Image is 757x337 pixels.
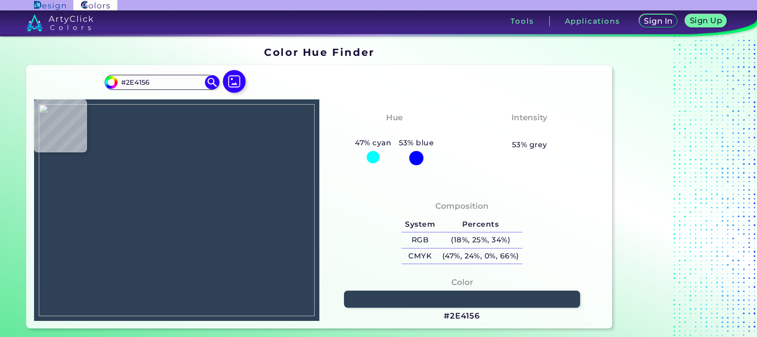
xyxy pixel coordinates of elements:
[687,15,725,27] a: Sign Up
[368,126,421,137] h3: Cyan-Blue
[451,275,473,289] h4: Color
[402,232,439,248] h5: RGB
[511,111,547,124] h4: Intensity
[223,70,246,93] img: icon picture
[511,18,534,25] h3: Tools
[641,15,676,27] a: Sign In
[444,310,480,322] h3: #2E4156
[352,137,395,149] h5: 47% cyan
[264,45,374,59] h1: Color Hue Finder
[402,248,439,264] h5: CMYK
[205,75,219,89] img: icon search
[439,232,522,248] h5: (18%, 25%, 34%)
[691,17,721,24] h5: Sign Up
[39,104,315,316] img: f955d8f1-fff7-4063-8ac7-140e6e0c4d5f
[512,126,547,137] h3: Pastel
[435,199,489,213] h4: Composition
[439,217,522,232] h5: Percents
[26,14,93,31] img: logo_artyclick_colors_white.svg
[439,248,522,264] h5: (47%, 24%, 0%, 66%)
[386,111,403,124] h4: Hue
[512,139,547,151] h5: 53% grey
[34,1,66,10] img: ArtyClick Design logo
[402,217,439,232] h5: System
[645,18,671,25] h5: Sign In
[395,137,438,149] h5: 53% blue
[565,18,620,25] h3: Applications
[118,76,206,89] input: type color..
